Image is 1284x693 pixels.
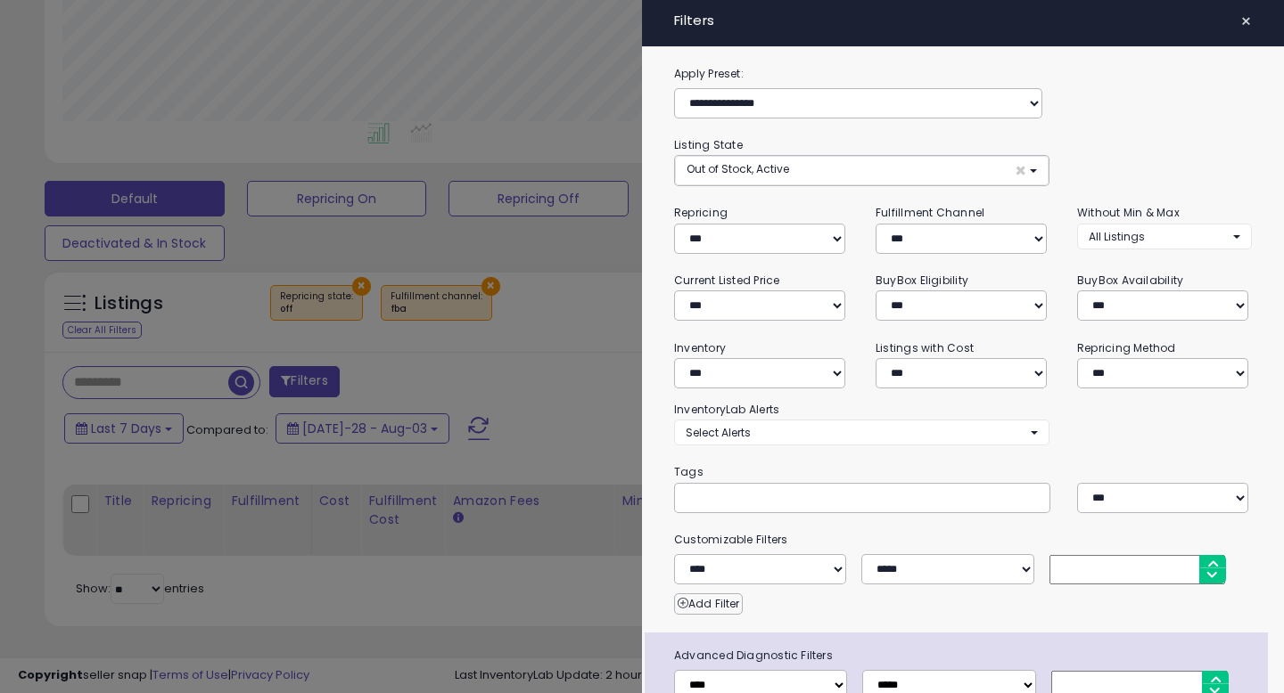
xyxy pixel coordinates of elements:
[1077,273,1183,288] small: BuyBox Availability
[674,273,779,288] small: Current Listed Price
[1077,340,1176,355] small: Repricing Method
[876,273,968,288] small: BuyBox Eligibility
[1077,205,1180,220] small: Without Min & Max
[674,340,726,355] small: Inventory
[674,205,728,220] small: Repricing
[1233,9,1259,34] button: ×
[661,646,1268,665] span: Advanced Diagnostic Filters
[1240,9,1252,34] span: ×
[1015,161,1026,180] span: ×
[876,205,984,220] small: Fulfillment Channel
[674,402,779,417] small: InventoryLab Alerts
[661,462,1265,482] small: Tags
[674,420,1049,445] button: Select Alerts
[687,161,789,176] span: Out of Stock, Active
[661,64,1265,84] label: Apply Preset:
[1077,224,1252,249] button: All Listings
[876,340,974,355] small: Listings with Cost
[661,530,1265,550] small: Customizable Filters
[674,13,1252,29] h4: Filters
[674,593,743,615] button: Add Filter
[686,425,751,440] span: Select Alerts
[1089,229,1145,244] span: All Listings
[675,156,1049,185] button: Out of Stock, Active ×
[674,137,743,152] small: Listing State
